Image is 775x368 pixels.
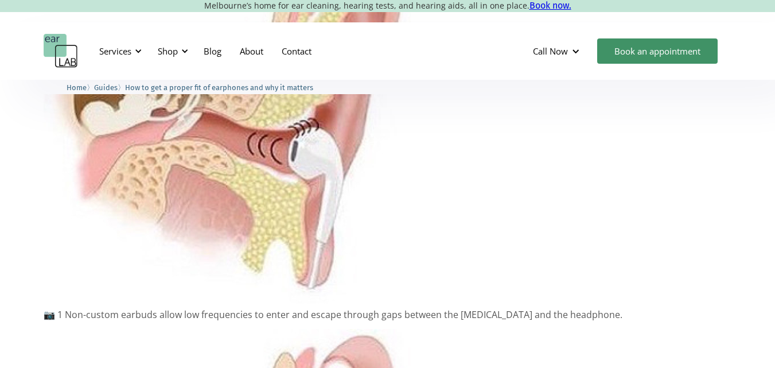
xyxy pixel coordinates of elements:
[67,82,87,92] a: Home
[125,83,313,92] span: How to get a proper fit of earphones and why it matters
[125,82,313,92] a: How to get a proper fit of earphones and why it matters
[524,34,591,68] div: Call Now
[99,45,131,57] div: Services
[94,82,118,92] a: Guides
[94,82,125,94] li: 〉
[92,34,145,68] div: Services
[94,83,118,92] span: Guides
[597,38,718,64] a: Book an appointment
[231,34,272,68] a: About
[44,309,732,320] p: 📷 1 Non-custom earbuds allow low frequencies to enter and escape through gaps between the [MEDICA...
[272,34,321,68] a: Contact
[67,83,87,92] span: Home
[67,82,94,94] li: 〉
[44,34,78,68] a: home
[194,34,231,68] a: Blog
[151,34,192,68] div: Shop
[158,45,178,57] div: Shop
[533,45,568,57] div: Call Now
